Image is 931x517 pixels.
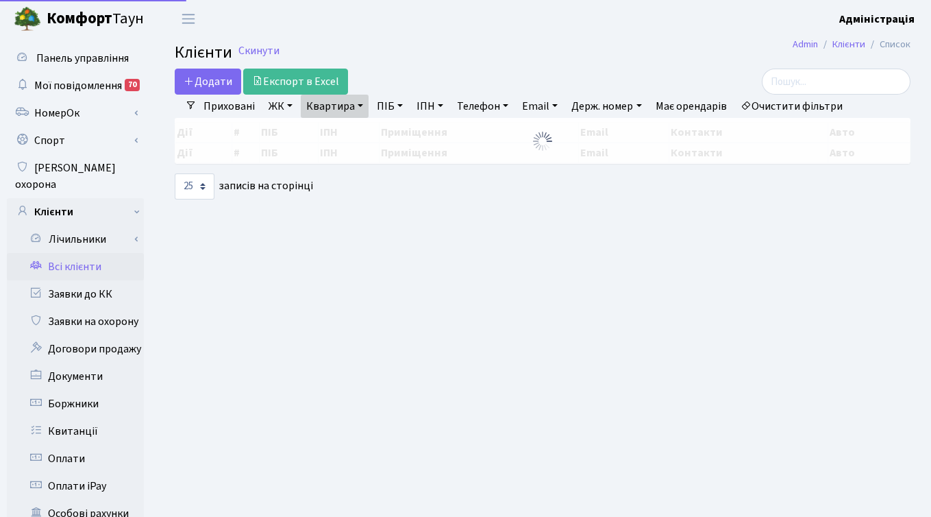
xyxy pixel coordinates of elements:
a: Спорт [7,127,144,154]
a: Всі клієнти [7,253,144,280]
a: Квитанції [7,418,144,445]
a: Оплати [7,445,144,472]
a: ЖК [263,95,298,118]
a: Оплати iPay [7,472,144,500]
a: Адміністрація [839,11,915,27]
b: Комфорт [47,8,112,29]
a: Клієнти [7,198,144,226]
button: Переключити навігацію [171,8,206,30]
select: записів на сторінці [175,173,214,200]
a: Email [517,95,563,118]
a: Лічильники [16,226,144,253]
a: Експорт в Excel [243,69,348,95]
a: [PERSON_NAME] охорона [7,154,144,198]
a: Має орендарів [650,95,732,118]
a: Приховані [198,95,260,118]
a: Держ. номер [566,95,647,118]
a: Очистити фільтри [735,95,848,118]
img: Обробка... [532,130,554,152]
img: logo.png [14,5,41,33]
div: 70 [125,79,140,91]
a: Телефон [451,95,514,118]
a: Заявки до КК [7,280,144,308]
nav: breadcrumb [772,30,931,59]
span: Мої повідомлення [34,78,122,93]
a: Мої повідомлення70 [7,72,144,99]
a: Заявки на охорону [7,308,144,335]
a: Квартира [301,95,369,118]
span: Додати [184,74,232,89]
a: НомерОк [7,99,144,127]
a: ПІБ [371,95,408,118]
a: Панель управління [7,45,144,72]
a: Документи [7,363,144,390]
b: Адміністрація [839,12,915,27]
span: Клієнти [175,40,232,64]
a: Скинути [238,45,280,58]
li: Список [865,37,910,52]
span: Таун [47,8,144,31]
a: Admin [793,37,818,51]
a: Клієнти [832,37,865,51]
a: ІПН [411,95,449,118]
label: записів на сторінці [175,173,313,200]
a: Боржники [7,390,144,418]
a: Додати [175,69,241,95]
span: Панель управління [36,51,129,66]
input: Пошук... [762,69,910,95]
a: Договори продажу [7,335,144,363]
